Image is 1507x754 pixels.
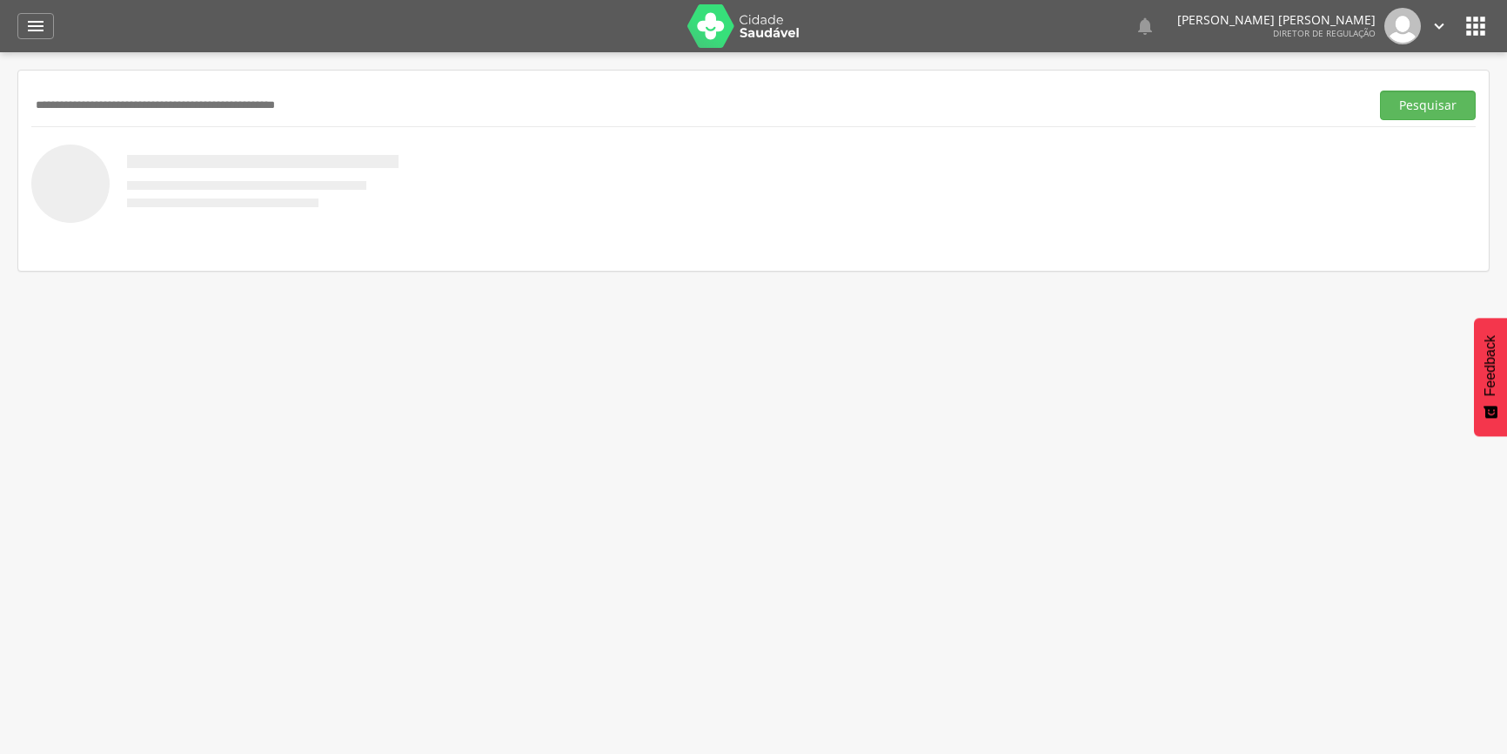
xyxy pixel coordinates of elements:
i:  [1430,17,1449,36]
a:  [1430,8,1449,44]
span: Diretor de regulação [1273,27,1376,39]
button: Feedback - Mostrar pesquisa [1474,318,1507,436]
i:  [1462,12,1490,40]
i:  [25,16,46,37]
button: Pesquisar [1380,91,1476,120]
a:  [17,13,54,39]
p: [PERSON_NAME] [PERSON_NAME] [1177,14,1376,26]
a:  [1135,8,1155,44]
span: Feedback [1483,335,1498,396]
i:  [1135,16,1155,37]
